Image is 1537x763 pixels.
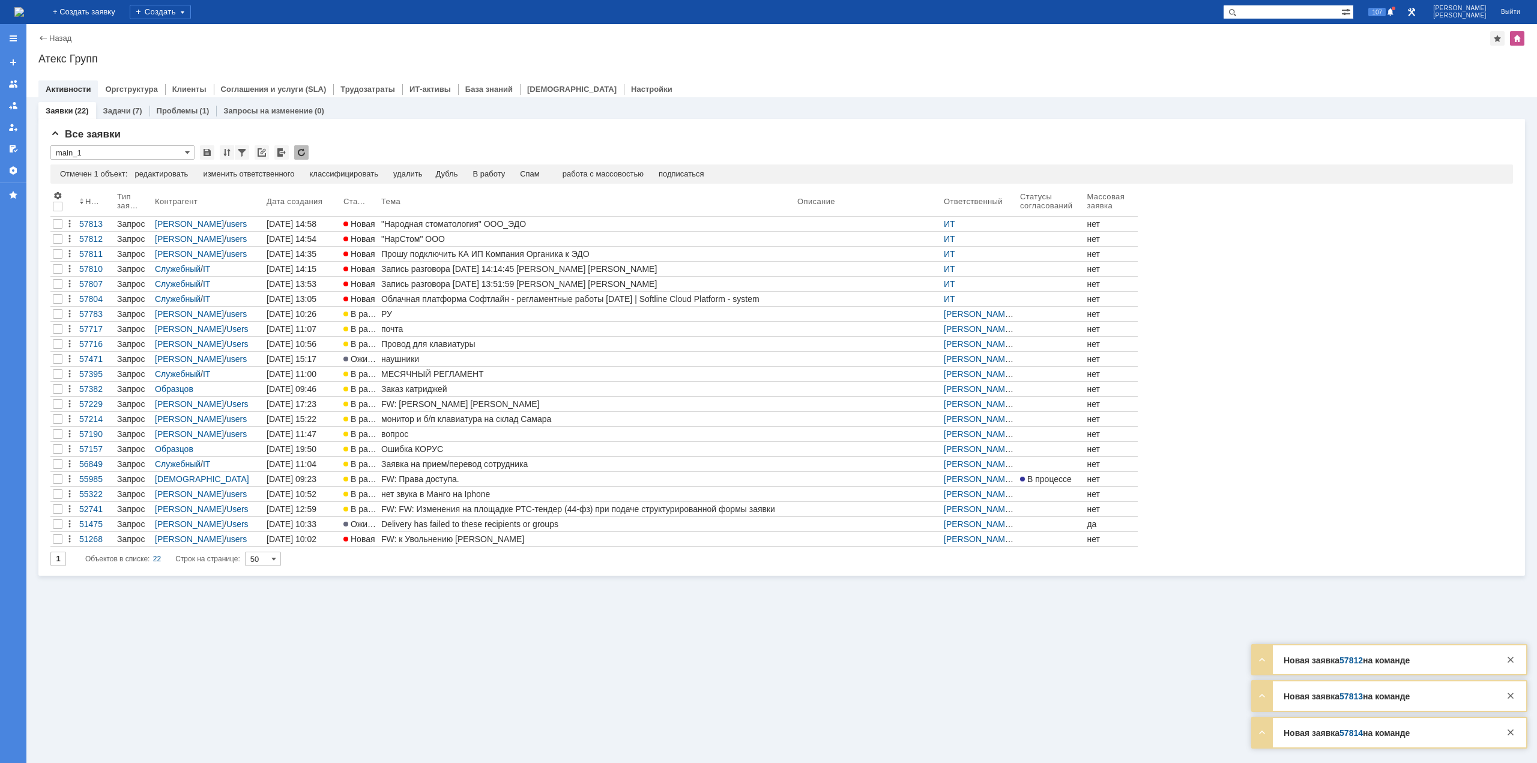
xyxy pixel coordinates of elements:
[379,247,795,261] a: Прошу подключить КА ИП Компания Органика к ЭДО
[267,309,316,319] div: [DATE] 10:26
[226,339,249,349] a: Users
[1087,429,1135,439] div: нет
[267,219,316,229] div: [DATE] 14:58
[341,277,379,291] a: Новая
[341,367,379,381] a: В работе
[77,352,115,366] a: 57471
[343,414,385,424] span: В работе
[1510,31,1524,46] div: Изменить домашнюю страницу
[77,232,115,246] a: 57812
[341,412,379,426] a: В работе
[264,247,341,261] a: [DATE] 14:35
[203,264,210,274] a: IT
[77,397,115,411] a: 57229
[343,219,375,229] span: Новая
[115,262,152,276] a: Запрос на обслуживание
[115,232,152,246] a: Запрос на обслуживание
[79,339,112,349] div: 57716
[226,414,247,424] a: users
[343,399,385,409] span: В работе
[117,429,150,439] div: Запрос на обслуживание
[264,217,341,231] a: [DATE] 14:58
[77,457,115,471] a: 56849
[79,219,112,229] div: 57813
[220,145,234,160] div: Сортировка...
[379,367,795,381] a: МЕСЯЧНЫЙ РЕГЛАМЕНТ
[341,427,379,441] a: В работе
[115,188,152,217] th: Тип заявки
[77,367,115,381] a: 57395
[379,427,795,441] a: вопрос
[155,219,224,229] a: [PERSON_NAME]
[1084,337,1138,351] a: нет
[79,399,112,409] div: 57229
[115,337,152,351] a: Запрос на обслуживание
[343,429,385,439] span: В работе
[944,219,955,229] a: ИТ
[155,354,224,364] a: [PERSON_NAME]
[379,262,795,276] a: Запись разговора [DATE] 14:14:45 [PERSON_NAME] [PERSON_NAME]
[343,264,375,274] span: Новая
[117,234,150,244] div: Запрос на обслуживание
[4,139,23,158] a: Мои согласования
[1084,277,1138,291] a: нет
[944,309,1013,319] a: [PERSON_NAME]
[115,367,152,381] a: Запрос на обслуживание
[1084,307,1138,321] a: нет
[117,414,150,424] div: Запрос на обслуживание
[1087,234,1135,244] div: нет
[117,459,150,469] div: Запрос на обслуживание
[944,354,1013,364] a: [PERSON_NAME]
[267,369,316,379] div: [DATE] 11:00
[341,397,379,411] a: В работе
[4,161,23,180] a: Настройки
[379,397,795,411] a: FW: [PERSON_NAME] [PERSON_NAME]
[465,85,513,94] a: База знаний
[203,279,210,289] a: IT
[343,459,385,469] span: В работе
[341,292,379,306] a: Новая
[343,324,385,334] span: В работе
[14,7,24,17] a: Перейти на домашнюю страницу
[130,5,191,19] div: Создать
[381,429,793,439] div: вопрос
[343,339,385,349] span: В работе
[226,324,249,334] a: Users
[117,192,140,210] div: Тип заявки
[77,262,115,276] a: 57810
[944,339,1013,349] a: [PERSON_NAME]
[155,399,224,409] a: [PERSON_NAME]
[115,442,152,456] a: Запрос на обслуживание
[1087,399,1135,409] div: нет
[264,412,341,426] a: [DATE] 15:22
[1087,192,1126,210] div: Массовая заявка
[117,279,150,289] div: Запрос на обслуживание
[79,264,112,274] div: 57810
[77,292,115,306] a: 57804
[267,197,325,206] div: Дата создания
[381,339,793,349] div: Провод для клавиатуры
[379,457,795,471] a: Заявка на прием/перевод сотрудника
[226,354,247,364] a: users
[343,279,375,289] span: Новая
[79,369,112,379] div: 57395
[1087,279,1135,289] div: нет
[343,294,375,304] span: Новая
[343,354,462,364] span: Ожидает ответа контрагента
[381,294,793,304] div: Облачная платформа Софтлайн - регламентные работы [DATE] | Softline Cloud Platform - system maint...
[155,414,224,424] a: [PERSON_NAME]
[1084,457,1138,471] a: нет
[379,322,795,336] a: почта
[115,247,152,261] a: Запрос на обслуживание
[379,307,795,321] a: РУ
[381,219,793,229] div: "Народная стоматология" ООО_ЭДО
[155,309,224,319] a: [PERSON_NAME]
[341,232,379,246] a: Новая
[115,397,152,411] a: Запрос на обслуживание
[1084,262,1138,276] a: нет
[264,292,341,306] a: [DATE] 13:05
[941,188,1018,217] th: Ответственный
[944,444,1013,454] a: [PERSON_NAME]
[267,414,316,424] div: [DATE] 15:22
[79,249,112,259] div: 57811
